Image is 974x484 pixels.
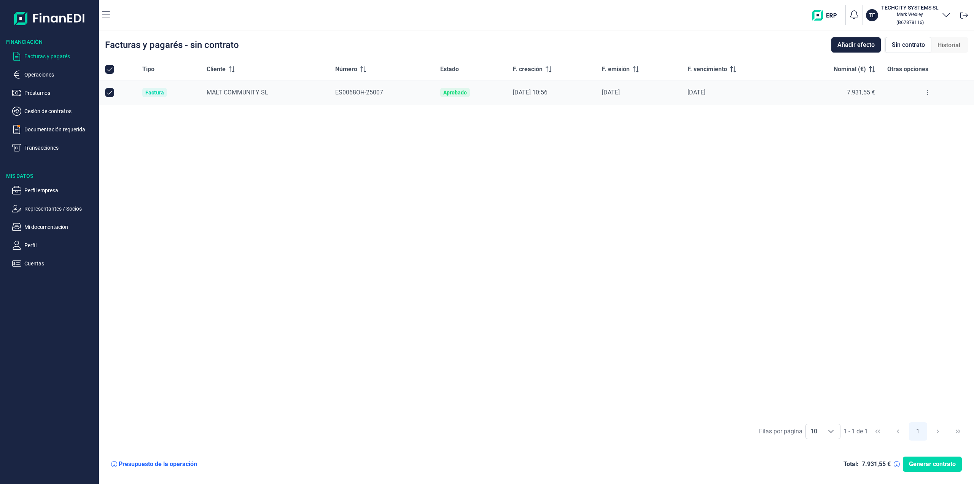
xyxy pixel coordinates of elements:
[12,107,96,116] button: Cesión de contratos
[24,143,96,152] p: Transacciones
[105,65,114,74] div: All items selected
[513,89,590,96] div: [DATE] 10:56
[12,88,96,97] button: Préstamos
[24,107,96,116] p: Cesión de contratos
[443,89,467,96] div: Aprobado
[105,40,239,50] div: Facturas y pagarés - sin contrato
[440,65,459,74] span: Estado
[831,37,881,53] button: Añadir efecto
[12,70,96,79] button: Operaciones
[885,37,931,53] div: Sin contrato
[335,65,357,74] span: Número
[24,186,96,195] p: Perfil empresa
[688,65,727,74] span: F. vencimiento
[909,422,927,441] button: Page 1
[12,186,96,195] button: Perfil empresa
[602,89,675,96] div: [DATE]
[602,65,630,74] span: F. emisión
[892,40,925,50] span: Sin contrato
[812,10,842,21] img: erp
[843,428,868,434] span: 1 - 1 de 1
[847,89,875,96] span: 7.931,55 €
[12,259,96,268] button: Cuentas
[688,89,781,96] div: [DATE]
[24,222,96,232] p: Mi documentación
[889,422,907,441] button: Previous Page
[119,460,197,468] div: Presupuesto de la operación
[24,52,96,61] p: Facturas y pagarés
[843,460,859,468] div: Total:
[869,11,875,19] p: TE
[834,65,866,74] span: Nominal (€)
[335,89,383,96] span: ES0068OH-25007
[24,125,96,134] p: Documentación requerida
[12,222,96,232] button: Mi documentación
[12,125,96,134] button: Documentación requerida
[24,259,96,268] p: Cuentas
[949,422,967,441] button: Last Page
[513,65,543,74] span: F. creación
[866,4,951,27] button: TETECHCITY SYSTEMS SLMark Webley(B67878116)
[145,89,164,96] div: Factura
[759,427,802,436] div: Filas por página
[806,424,822,439] span: 10
[12,241,96,250] button: Perfil
[869,422,887,441] button: First Page
[937,41,960,50] span: Historial
[881,4,939,11] h3: TECHCITY SYSTEMS SL
[862,460,891,468] div: 7.931,55 €
[12,204,96,213] button: Representantes / Socios
[881,11,939,18] p: Mark Webley
[903,457,962,472] button: Generar contrato
[24,70,96,79] p: Operaciones
[12,52,96,61] button: Facturas y pagarés
[887,65,928,74] span: Otras opciones
[142,65,154,74] span: Tipo
[837,40,875,50] span: Añadir efecto
[105,88,114,97] div: Row Unselected null
[24,241,96,250] p: Perfil
[24,204,96,213] p: Representantes / Socios
[929,422,947,441] button: Next Page
[896,19,924,25] small: Copiar cif
[14,6,85,30] img: Logo de aplicación
[24,88,96,97] p: Préstamos
[822,424,840,439] div: Choose
[207,89,268,96] span: MALT COMMUNITY SL
[931,38,966,53] div: Historial
[207,65,226,74] span: Cliente
[12,143,96,152] button: Transacciones
[909,460,956,469] span: Generar contrato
